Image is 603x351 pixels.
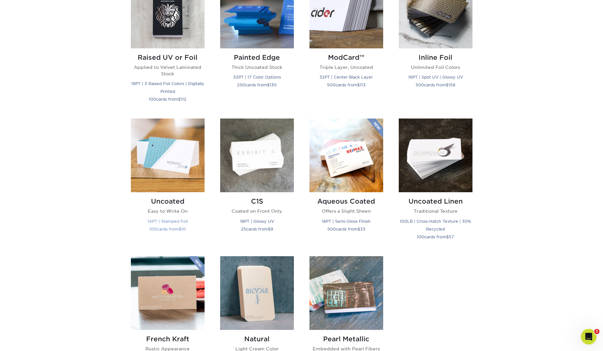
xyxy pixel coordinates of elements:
[149,97,156,102] span: 100
[327,227,365,232] small: cards from
[179,227,181,232] span: $
[181,97,186,102] span: 112
[131,197,205,205] h2: Uncoated
[360,82,366,87] span: 113
[327,82,335,87] span: 500
[416,82,455,87] small: cards from
[309,64,383,70] p: Triple Layer, Uncoated
[309,335,383,343] h2: Pearl Metallic
[358,227,360,232] span: $
[131,119,205,192] img: Uncoated Business Cards
[417,234,424,239] span: 100
[448,82,455,87] span: 159
[399,119,472,248] a: Uncoated Linen Business Cards Uncoated Linen Traditional Texture 100LB | Cross-Hatch Texture | 30...
[399,208,472,214] p: Traditional Texture
[327,82,366,87] small: cards from
[309,54,383,61] h2: ModCard™
[357,82,360,87] span: $
[131,64,205,77] p: Applied to Velvet Laminated Stock
[241,227,273,232] small: cards from
[131,119,205,248] a: Uncoated Business Cards Uncoated Easy to Write On 14PT | Stamped Foil 100cards from$10
[237,82,245,87] span: 250
[188,256,205,276] img: New Product
[270,227,273,232] span: 9
[270,82,277,87] span: 130
[220,208,294,214] p: Coated on Front Only
[131,81,204,94] small: 19PT | 3 Raised Foil Colors | Digitally Printed
[399,197,472,205] h2: Uncoated Linen
[594,329,599,334] span: 2
[367,119,383,138] img: New Product
[416,82,424,87] span: 500
[309,119,383,192] img: Aqueous Coated Business Cards
[237,82,277,87] small: cards from
[233,75,281,80] small: 32PT | 17 Color Options
[240,219,274,224] small: 18PT | Glossy UV
[309,119,383,248] a: Aqueous Coated Business Cards Aqueous Coated Offers a Slight Sheen 16PT | Semi-Gloss Finish 500ca...
[181,227,186,232] span: 10
[327,227,336,232] span: 500
[309,256,383,330] img: Pearl Metallic Business Cards
[2,331,55,349] iframe: Google Customer Reviews
[220,64,294,70] p: Thick Uncoated Stock
[241,227,246,232] span: 25
[400,219,471,232] small: 100LB | Cross-Hatch Texture | 30% Recycled
[446,234,449,239] span: $
[360,227,365,232] span: 33
[220,54,294,61] h2: Painted Edge
[320,75,373,80] small: 32PT | Center Black Layer
[408,75,463,80] small: 16PT | Spot UV | Glossy UV
[131,256,205,330] img: French Kraft Business Cards
[399,64,472,70] p: Unlimited Foil Colors
[267,82,270,87] span: $
[322,219,371,224] small: 16PT | Semi-Gloss Finish
[268,227,270,232] span: $
[220,197,294,205] h2: C1S
[309,197,383,205] h2: Aqueous Coated
[581,329,597,345] iframe: Intercom live chat
[309,208,383,214] p: Offers a Slight Sheen
[446,82,448,87] span: $
[220,119,294,248] a: C1S Business Cards C1S Coated on Front Only 18PT | Glossy UV 25cards from$9
[149,227,186,232] small: cards from
[449,234,454,239] span: 57
[131,54,205,61] h2: Raised UV or Foil
[131,208,205,214] p: Easy to Write On
[399,119,472,192] img: Uncoated Linen Business Cards
[220,256,294,330] img: Natural Business Cards
[149,227,157,232] span: 100
[147,219,188,224] small: 14PT | Stamped Foil
[220,335,294,343] h2: Natural
[417,234,454,239] small: cards from
[178,97,181,102] span: $
[149,97,186,102] small: cards from
[131,335,205,343] h2: French Kraft
[220,119,294,192] img: C1S Business Cards
[399,54,472,61] h2: Inline Foil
